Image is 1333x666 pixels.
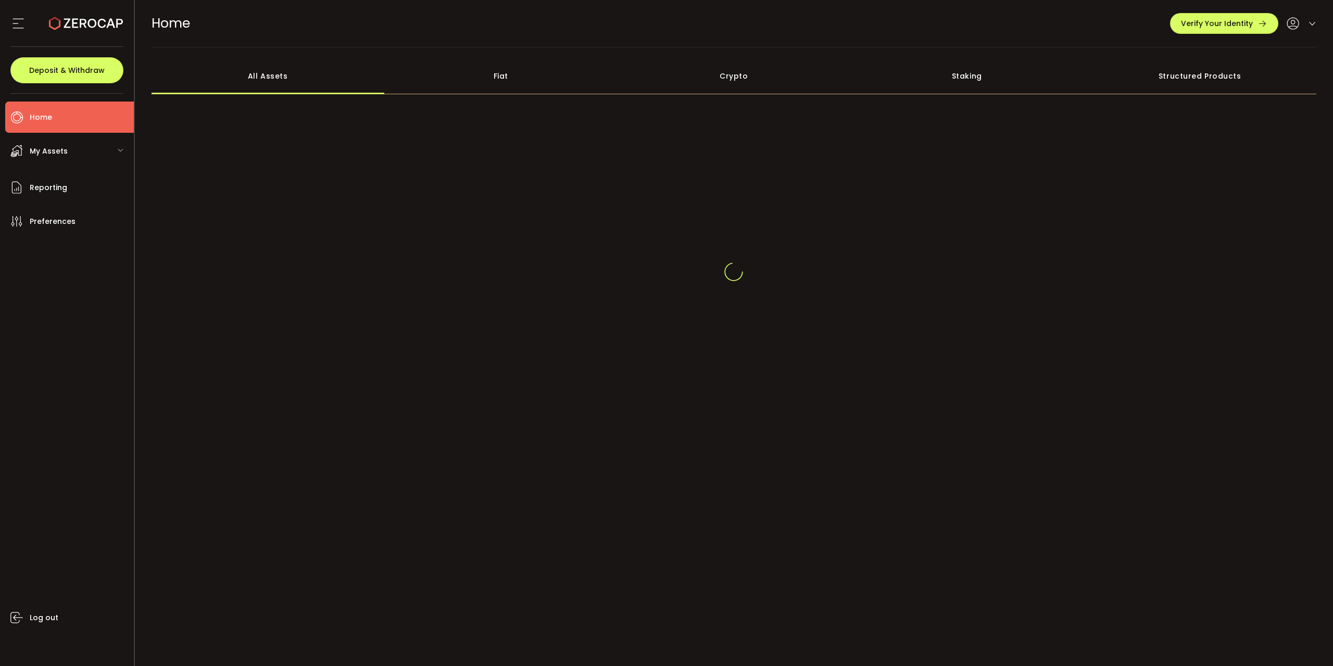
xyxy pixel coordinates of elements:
[152,14,190,32] span: Home
[29,67,105,74] span: Deposit & Withdraw
[384,58,618,94] div: Fiat
[30,180,67,195] span: Reporting
[30,610,58,625] span: Log out
[10,57,123,83] button: Deposit & Withdraw
[1170,13,1278,34] button: Verify Your Identity
[1181,20,1253,27] span: Verify Your Identity
[850,58,1084,94] div: Staking
[30,110,52,125] span: Home
[1084,58,1317,94] div: Structured Products
[152,58,385,94] div: All Assets
[30,214,76,229] span: Preferences
[30,144,68,159] span: My Assets
[618,58,851,94] div: Crypto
